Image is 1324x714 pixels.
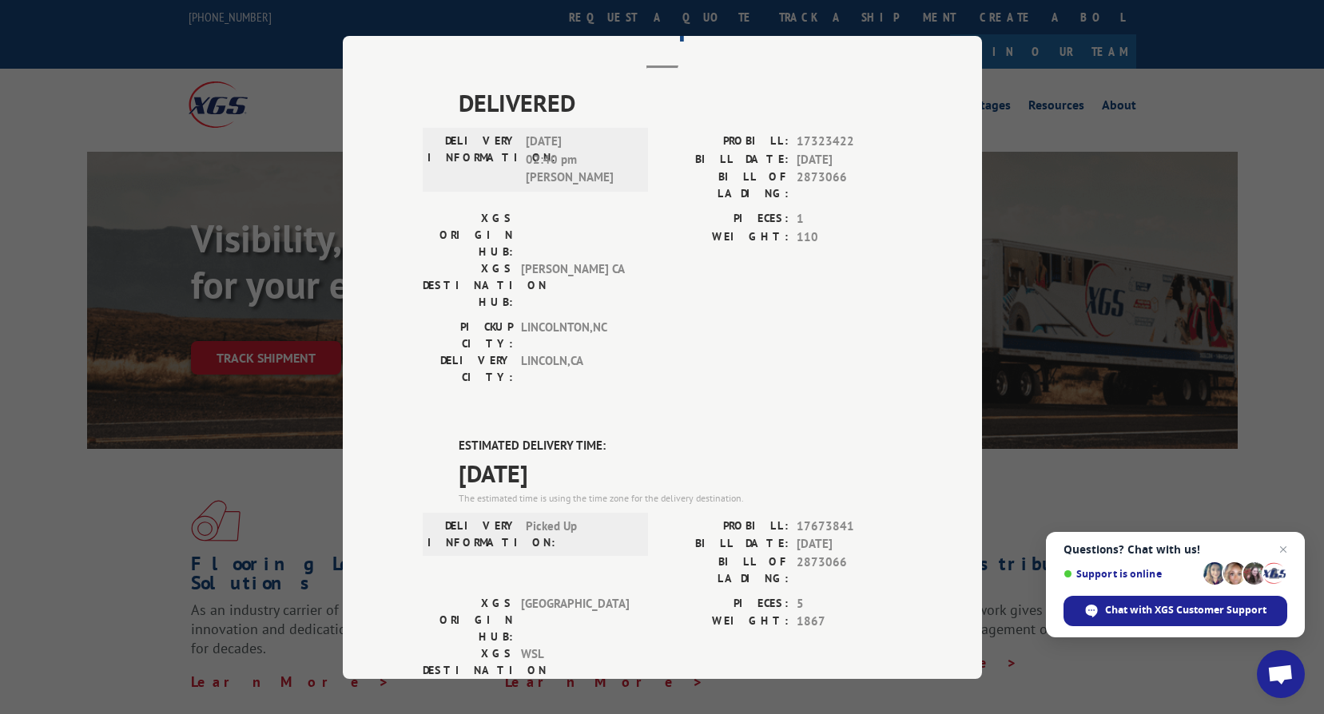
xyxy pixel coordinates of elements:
[797,535,902,553] span: [DATE]
[459,437,902,455] label: ESTIMATED DELIVERY TIME:
[797,613,902,631] span: 1867
[662,150,789,169] label: BILL DATE:
[1257,650,1305,698] div: Open chat
[526,133,634,187] span: [DATE] 02:40 pm [PERSON_NAME]
[1064,596,1287,626] div: Chat with XGS Customer Support
[662,210,789,228] label: PIECES:
[423,260,513,311] label: XGS DESTINATION HUB:
[423,645,513,695] label: XGS DESTINATION HUB:
[797,133,902,151] span: 17323422
[797,553,902,586] span: 2873066
[662,228,789,246] label: WEIGHT:
[797,210,902,228] span: 1
[797,594,902,613] span: 5
[459,490,902,505] div: The estimated time is using the time zone for the delivery destination.
[521,645,629,695] span: WSL
[423,14,902,45] h2: Track Shipment
[797,228,902,246] span: 110
[459,454,902,490] span: [DATE]
[662,553,789,586] label: BILL OF LADING:
[423,352,513,386] label: DELIVERY CITY:
[797,150,902,169] span: [DATE]
[1105,603,1266,617] span: Chat with XGS Customer Support
[1064,543,1287,556] span: Questions? Chat with us!
[423,319,513,352] label: PICKUP CITY:
[459,85,902,121] span: DELIVERED
[427,517,518,550] label: DELIVERY INFORMATION:
[797,169,902,202] span: 2873066
[662,133,789,151] label: PROBILL:
[1274,540,1293,559] span: Close chat
[423,594,513,645] label: XGS ORIGIN HUB:
[662,594,789,613] label: PIECES:
[521,352,629,386] span: LINCOLN , CA
[521,260,629,311] span: [PERSON_NAME] CA
[662,169,789,202] label: BILL OF LADING:
[662,517,789,535] label: PROBILL:
[526,517,634,550] span: Picked Up
[423,210,513,260] label: XGS ORIGIN HUB:
[662,535,789,553] label: BILL DATE:
[797,517,902,535] span: 17673841
[662,613,789,631] label: WEIGHT:
[427,133,518,187] label: DELIVERY INFORMATION:
[1064,568,1198,580] span: Support is online
[521,319,629,352] span: LINCOLNTON , NC
[521,594,629,645] span: [GEOGRAPHIC_DATA]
